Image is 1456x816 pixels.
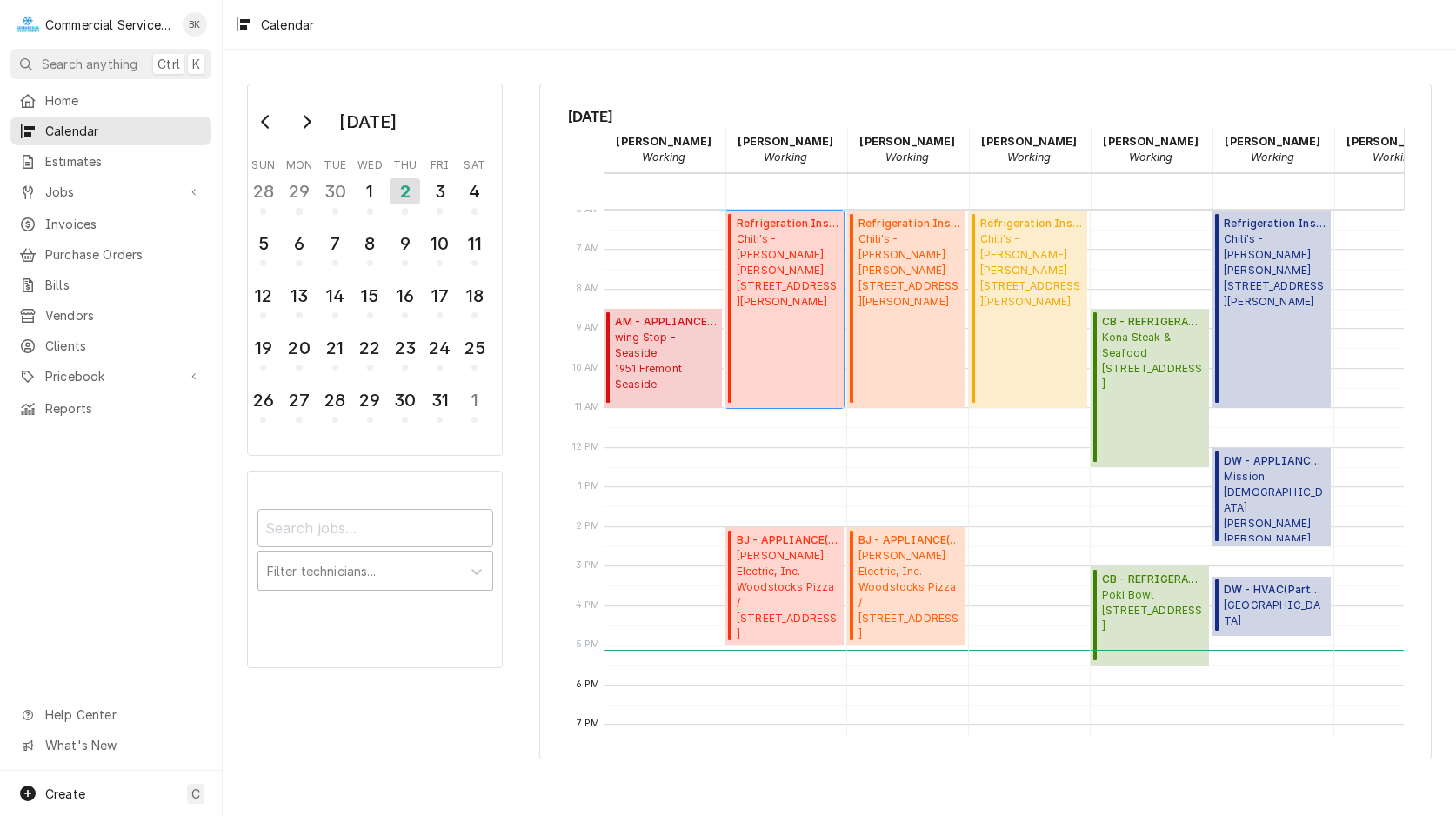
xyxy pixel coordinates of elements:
th: Monday [281,152,317,173]
span: Chili's - [PERSON_NAME] [PERSON_NAME] [STREET_ADDRESS][PERSON_NAME] [858,231,960,310]
div: 18 [461,283,488,309]
em: Working [1373,150,1416,164]
strong: [PERSON_NAME] [981,135,1077,148]
div: 21 [322,335,349,361]
strong: [PERSON_NAME] [1225,135,1320,148]
div: AM - APPLIANCE(Finalized)wing Stop - Seaside1951 Fremont Seaside [604,309,723,408]
span: Reports [45,399,203,418]
div: 4 [461,178,488,204]
a: Bills [10,271,211,299]
a: Go to Pricebook [10,362,211,391]
a: Invoices [10,210,211,238]
div: [Service] CB - REFRIGERATION Kona Steak & Seafood 1200 Del Monte Center, Monterey, CA 93940 ID: J... [1091,309,1210,467]
span: Chili's - [PERSON_NAME] [PERSON_NAME] [STREET_ADDRESS][PERSON_NAME] [737,231,838,310]
div: 16 [391,283,418,309]
div: 8 [357,231,384,257]
div: Refrigeration Installation(Active)Chili's - [PERSON_NAME] [PERSON_NAME][STREET_ADDRESS][PERSON_NAME] [847,211,966,408]
div: 27 [285,387,312,413]
span: Home [45,91,203,110]
span: 11 AM [571,400,604,414]
div: 5 [250,231,277,257]
div: [Service] DW - APPLIANCE Mission San Juan Bautista 406 2nd St, San Juan Bautista, CA 95045 ID: JO... [1212,448,1332,547]
div: Calendar Day Picker [247,84,503,456]
span: Kona Steak & Seafood [STREET_ADDRESS] [1102,330,1204,392]
em: Working [1007,150,1051,164]
div: 28 [322,387,349,413]
span: 6 AM [571,203,604,217]
div: [Service] BJ - APPLIANCE Wolfe Electric, Inc. Woodstocks Pizza / 710 Front St, Santa Cruz, CA 950... [725,527,845,646]
button: Go to previous month [249,108,284,136]
div: 2 [390,178,420,204]
span: CB - REFRIGERATION ( Finalized ) [1102,314,1204,330]
div: 1 [461,387,488,413]
span: 10 AM [568,361,604,375]
button: Search anythingCtrlK [10,49,211,79]
span: Bills [45,276,203,294]
a: Home [10,86,211,115]
span: Chili's - [PERSON_NAME] [PERSON_NAME] [STREET_ADDRESS][PERSON_NAME] [980,231,1082,310]
em: Working [1251,150,1294,164]
span: Create [45,786,85,801]
span: Purchase Orders [45,245,203,264]
span: 1 PM [574,479,604,493]
div: 24 [426,335,453,361]
div: DW - APPLIANCE(Uninvoiced)Mission [DEMOGRAPHIC_DATA][PERSON_NAME][PERSON_NAME][STREET_ADDRESS][PE... [1212,448,1332,547]
a: Reports [10,394,211,423]
span: Chili's - [PERSON_NAME] [PERSON_NAME] [STREET_ADDRESS][PERSON_NAME] [1224,231,1326,310]
button: Go to next month [289,108,324,136]
strong: [PERSON_NAME] [1103,135,1199,148]
span: 8 AM [571,282,604,296]
div: CB - REFRIGERATION(Finalized)Kona Steak & Seafood[STREET_ADDRESS] [1091,309,1210,467]
div: [Service] AM - APPLIANCE wing Stop - Seaside 1951 Fremont Seaside ID: JOB-9772 Status: Finalized ... [604,309,723,408]
div: Carson Bourdet - Working [1091,128,1212,171]
span: Refrigeration Installation ( Active ) [858,216,960,231]
div: Bill Key - Working [725,128,847,171]
a: Go to Help Center [10,700,211,729]
div: 29 [285,178,312,204]
span: 6 PM [571,678,604,692]
div: Commercial Service Co. [45,16,173,34]
span: 9 AM [571,321,604,335]
div: BJ - APPLIANCE(Uninvoiced)[PERSON_NAME] Electric, Inc.Woodstocks Pizza / [STREET_ADDRESS] [725,527,845,646]
div: [Service] CB - REFRIGERATION Poki Bowl 1210 E Park St STE 104, Hollister, CA 95023 ID: JOB-9775 S... [1091,566,1210,666]
span: DW - APPLIANCE ( Uninvoiced ) [1224,453,1326,469]
div: Calendar Filters [257,493,493,609]
div: 6 [285,231,312,257]
span: Pricebook [45,367,177,385]
span: 2 PM [571,519,604,533]
span: 7 PM [572,717,604,731]
span: Refrigeration Installation ( Active ) [737,216,838,231]
strong: [PERSON_NAME] [1346,135,1442,148]
span: C [191,785,200,803]
span: Calendar [45,122,203,140]
div: 14 [322,283,349,309]
div: 30 [391,387,418,413]
div: Joey Gallegos - Working [1334,128,1456,171]
a: Clients [10,331,211,360]
a: Go to Jobs [10,177,211,206]
th: Saturday [458,152,492,173]
div: 12 [250,283,277,309]
span: What's New [45,736,201,754]
div: Calendar Calendar [539,84,1432,759]
span: Mission [DEMOGRAPHIC_DATA][PERSON_NAME][PERSON_NAME] [STREET_ADDRESS][PERSON_NAME][PERSON_NAME] [1224,469,1326,542]
th: Sunday [246,152,281,173]
span: CB - REFRIGERATION ( Active ) [1102,572,1204,587]
div: Audie Murphy - Working [604,128,725,171]
span: 4 PM [571,599,604,612]
strong: [PERSON_NAME] [859,135,955,148]
input: Search jobs... [257,509,493,547]
th: Friday [423,152,458,173]
span: Poki Bowl [STREET_ADDRESS] [1102,587,1204,634]
span: [PERSON_NAME] Electric, Inc. Woodstocks Pizza / [STREET_ADDRESS] [737,548,838,641]
a: Estimates [10,147,211,176]
div: 3 [426,178,453,204]
span: K [192,55,200,73]
div: [Service] BJ - APPLIANCE Wolfe Electric, Inc. Woodstocks Pizza / 710 Front St, Santa Cruz, CA 950... [847,527,966,646]
span: 12 PM [568,440,604,454]
div: 11 [461,231,488,257]
span: 5 PM [571,638,604,652]
div: BJ - APPLIANCE(Uninvoiced)[PERSON_NAME] Electric, Inc.Woodstocks Pizza / [STREET_ADDRESS] [847,527,966,646]
span: Jobs [45,183,177,201]
th: Wednesday [352,152,387,173]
